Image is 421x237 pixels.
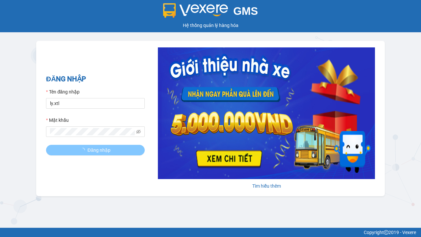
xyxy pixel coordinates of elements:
h2: ĐĂNG NHẬP [46,74,145,85]
span: copyright [384,230,388,235]
img: logo 2 [163,3,228,18]
div: Copyright 2019 - Vexere [5,229,416,236]
label: Tên đăng nhập [46,88,80,95]
img: banner-0 [158,47,375,179]
span: GMS [233,5,258,17]
input: Tên đăng nhập [46,98,145,109]
span: eye-invisible [136,129,141,134]
div: Tìm hiểu thêm [158,182,375,190]
div: Hệ thống quản lý hàng hóa [2,22,419,29]
span: loading [80,148,87,152]
span: Đăng nhập [87,146,111,154]
button: Đăng nhập [46,145,145,155]
input: Mật khẩu [50,128,135,135]
a: GMS [163,10,258,15]
label: Mật khẩu [46,117,69,124]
